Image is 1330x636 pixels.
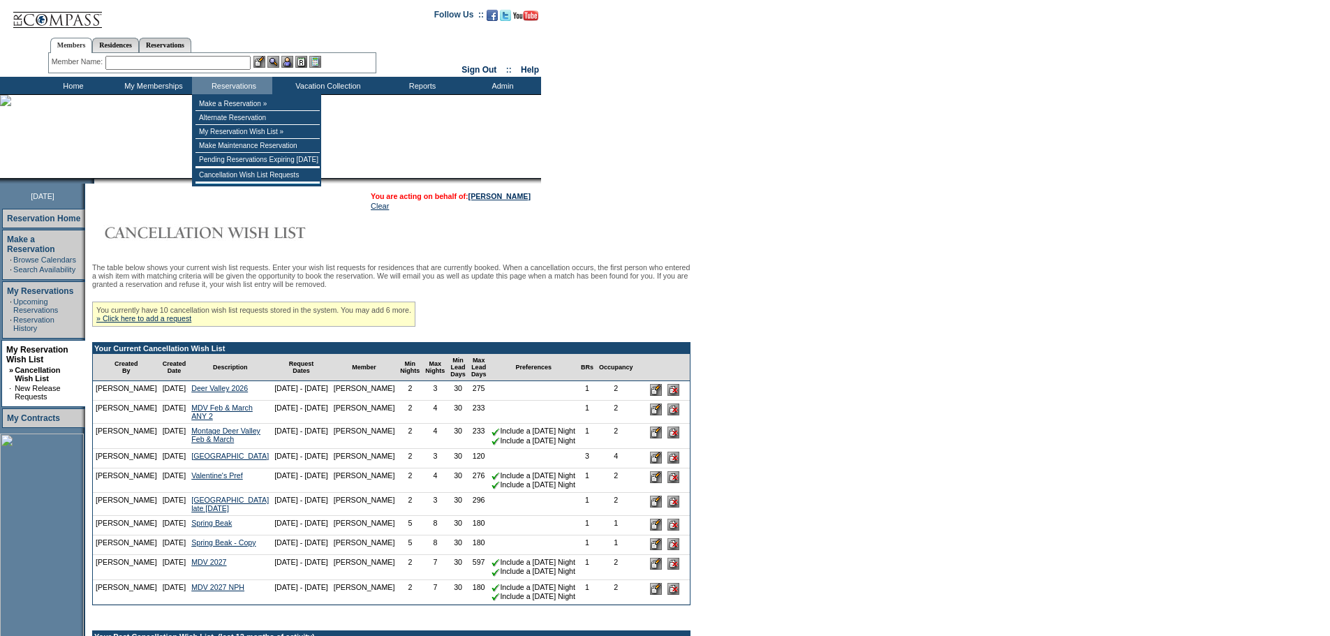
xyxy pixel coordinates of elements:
[191,384,248,392] a: Deer Valley 2026
[468,555,489,579] td: 597
[422,468,448,493] td: 4
[191,471,243,480] a: Valentine's Pref
[31,77,112,94] td: Home
[521,65,539,75] a: Help
[93,354,160,381] td: Created By
[331,424,398,448] td: [PERSON_NAME]
[650,538,662,550] input: Edit this Request
[492,427,575,435] nobr: Include a [DATE] Night
[461,77,541,94] td: Admin
[578,555,596,579] td: 1
[422,516,448,535] td: 8
[492,568,500,577] img: chkSmaller.gif
[397,401,422,424] td: 2
[422,354,448,381] td: Max Nights
[274,583,328,591] nobr: [DATE] - [DATE]
[191,427,260,443] a: Montage Deer Valley Feb & March
[650,558,662,570] input: Edit this Request
[160,516,189,535] td: [DATE]
[160,493,189,516] td: [DATE]
[274,538,328,547] nobr: [DATE] - [DATE]
[650,452,662,464] input: Edit this Request
[448,468,468,493] td: 30
[468,516,489,535] td: 180
[422,555,448,579] td: 7
[448,580,468,605] td: 30
[448,493,468,516] td: 30
[10,265,12,274] td: ·
[189,354,272,381] td: Description
[397,555,422,579] td: 2
[331,555,398,579] td: [PERSON_NAME]
[468,535,489,555] td: 180
[52,56,105,68] div: Member Name:
[448,535,468,555] td: 30
[160,424,189,448] td: [DATE]
[160,354,189,381] td: Created Date
[448,424,468,448] td: 30
[195,153,320,167] td: Pending Reservations Expiring [DATE]
[160,468,189,493] td: [DATE]
[15,384,60,401] a: New Release Requests
[578,449,596,468] td: 3
[578,401,596,424] td: 1
[448,555,468,579] td: 30
[274,452,328,460] nobr: [DATE] - [DATE]
[667,452,679,464] input: Delete this Request
[596,555,636,579] td: 2
[667,558,679,570] input: Delete this Request
[578,468,596,493] td: 1
[492,436,575,445] nobr: Include a [DATE] Night
[492,472,500,480] img: chkSmaller.gif
[468,354,489,381] td: Max Lead Days
[468,192,531,200] a: [PERSON_NAME]
[650,496,662,508] input: Edit this Request
[596,468,636,493] td: 2
[667,538,679,550] input: Delete this Request
[191,496,269,512] a: [GEOGRAPHIC_DATA] late [DATE]
[650,519,662,531] input: Edit this Request
[92,38,139,52] a: Residences
[92,302,415,327] div: You currently have 10 cancellation wish list requests stored in the system. You may add 6 more.
[667,519,679,531] input: Delete this Request
[13,265,75,274] a: Search Availability
[578,580,596,605] td: 1
[195,139,320,153] td: Make Maintenance Reservation
[506,65,512,75] span: ::
[50,38,93,53] a: Members
[274,404,328,412] nobr: [DATE] - [DATE]
[331,401,398,424] td: [PERSON_NAME]
[92,219,371,246] img: Cancellation Wish List
[492,584,500,592] img: chkSmaller.gif
[578,535,596,555] td: 1
[93,468,160,493] td: [PERSON_NAME]
[31,192,54,200] span: [DATE]
[191,583,244,591] a: MDV 2027 NPH
[10,316,12,332] td: ·
[596,449,636,468] td: 4
[274,384,328,392] nobr: [DATE] - [DATE]
[93,343,690,354] td: Your Current Cancellation Wish List
[94,178,96,184] img: blank.gif
[9,384,13,401] td: ·
[331,381,398,401] td: [PERSON_NAME]
[397,381,422,401] td: 2
[492,567,575,575] nobr: Include a [DATE] Night
[492,437,500,445] img: chkSmaller.gif
[596,381,636,401] td: 2
[13,316,54,332] a: Reservation History
[272,77,380,94] td: Vacation Collection
[192,77,272,94] td: Reservations
[492,592,575,600] nobr: Include a [DATE] Night
[596,354,636,381] td: Occupancy
[596,424,636,448] td: 2
[371,192,531,200] span: You are acting on behalf of:
[191,558,226,566] a: MDV 2027
[93,424,160,448] td: [PERSON_NAME]
[500,10,511,21] img: Follow us on Twitter
[596,516,636,535] td: 1
[500,14,511,22] a: Follow us on Twitter
[331,354,398,381] td: Member
[422,580,448,605] td: 7
[195,125,320,139] td: My Reservation Wish List »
